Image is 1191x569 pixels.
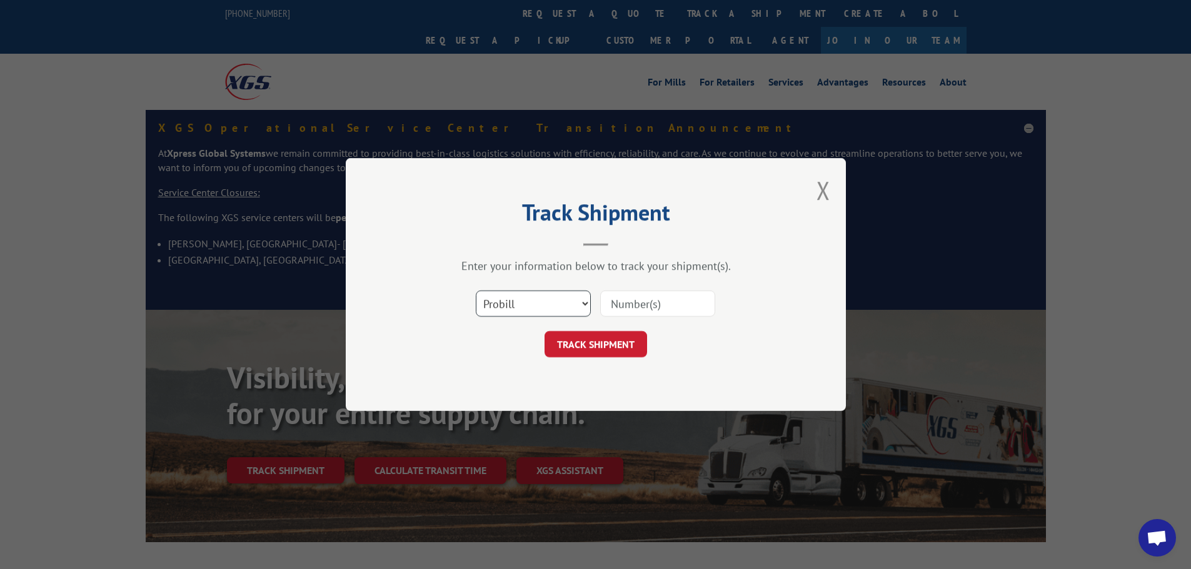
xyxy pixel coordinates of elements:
[1138,519,1176,557] a: Open chat
[408,259,783,273] div: Enter your information below to track your shipment(s).
[600,290,715,317] input: Number(s)
[408,204,783,227] h2: Track Shipment
[817,174,830,207] button: Close modal
[545,331,647,357] button: TRACK SHIPMENT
